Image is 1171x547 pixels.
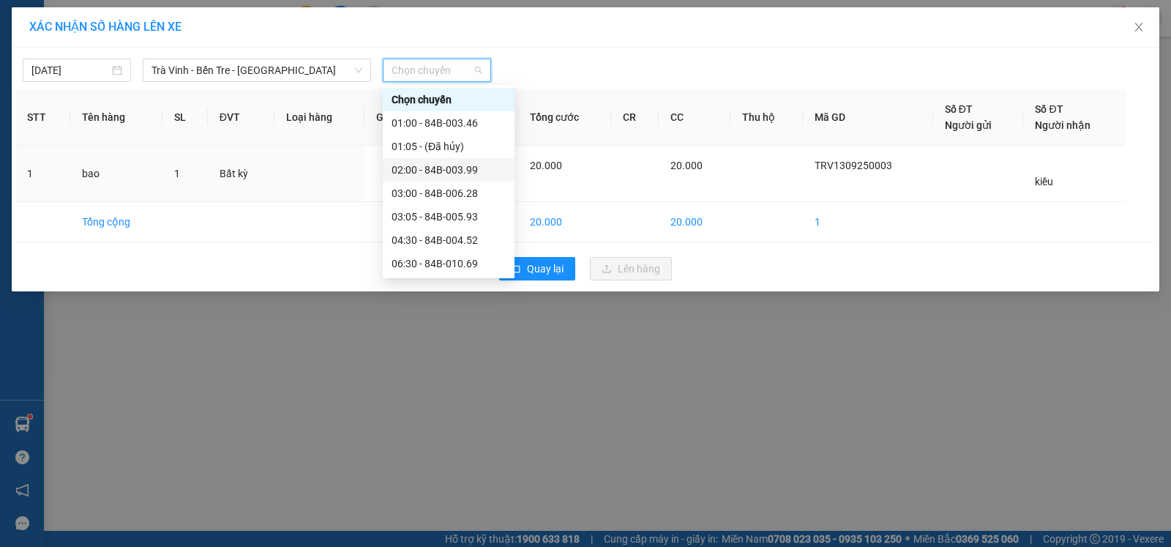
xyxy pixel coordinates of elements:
[611,89,658,146] th: CR
[174,168,180,179] span: 1
[31,62,109,78] input: 13/09/2025
[208,146,274,202] td: Bất kỳ
[392,115,506,131] div: 01:00 - 84B-003.46
[730,89,803,146] th: Thu hộ
[803,202,933,242] td: 1
[945,119,992,131] span: Người gửi
[392,162,506,178] div: 02:00 - 84B-003.99
[274,89,364,146] th: Loại hàng
[15,146,70,202] td: 1
[392,256,506,272] div: 06:30 - 84B-010.69
[1035,119,1090,131] span: Người nhận
[1035,176,1053,187] span: kiều
[659,202,730,242] td: 20.000
[511,264,521,275] span: rollback
[392,138,506,155] div: 01:05 - (Đã hủy)
[945,103,973,115] span: Số ĐT
[70,146,162,202] td: bao
[518,202,612,242] td: 20.000
[29,20,182,34] span: XÁC NHẬN SỐ HÀNG LÊN XE
[670,160,703,171] span: 20.000
[151,59,362,81] span: Trà Vinh - Bến Tre - Sài Gòn
[499,257,575,280] button: rollbackQuay lại
[1133,21,1145,33] span: close
[530,160,562,171] span: 20.000
[70,202,162,242] td: Tổng cộng
[162,89,208,146] th: SL
[659,89,730,146] th: CC
[15,89,70,146] th: STT
[392,185,506,201] div: 03:00 - 84B-006.28
[364,89,440,146] th: Ghi chú
[383,88,515,111] div: Chọn chuyến
[518,89,612,146] th: Tổng cước
[208,89,274,146] th: ĐVT
[1118,7,1159,48] button: Close
[392,232,506,248] div: 04:30 - 84B-004.52
[392,92,506,108] div: Chọn chuyến
[70,89,162,146] th: Tên hàng
[392,59,482,81] span: Chọn chuyến
[392,209,506,225] div: 03:05 - 84B-005.93
[803,89,933,146] th: Mã GD
[354,66,363,75] span: down
[815,160,892,171] span: TRV1309250003
[527,261,564,277] span: Quay lại
[1035,103,1063,115] span: Số ĐT
[590,257,672,280] button: uploadLên hàng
